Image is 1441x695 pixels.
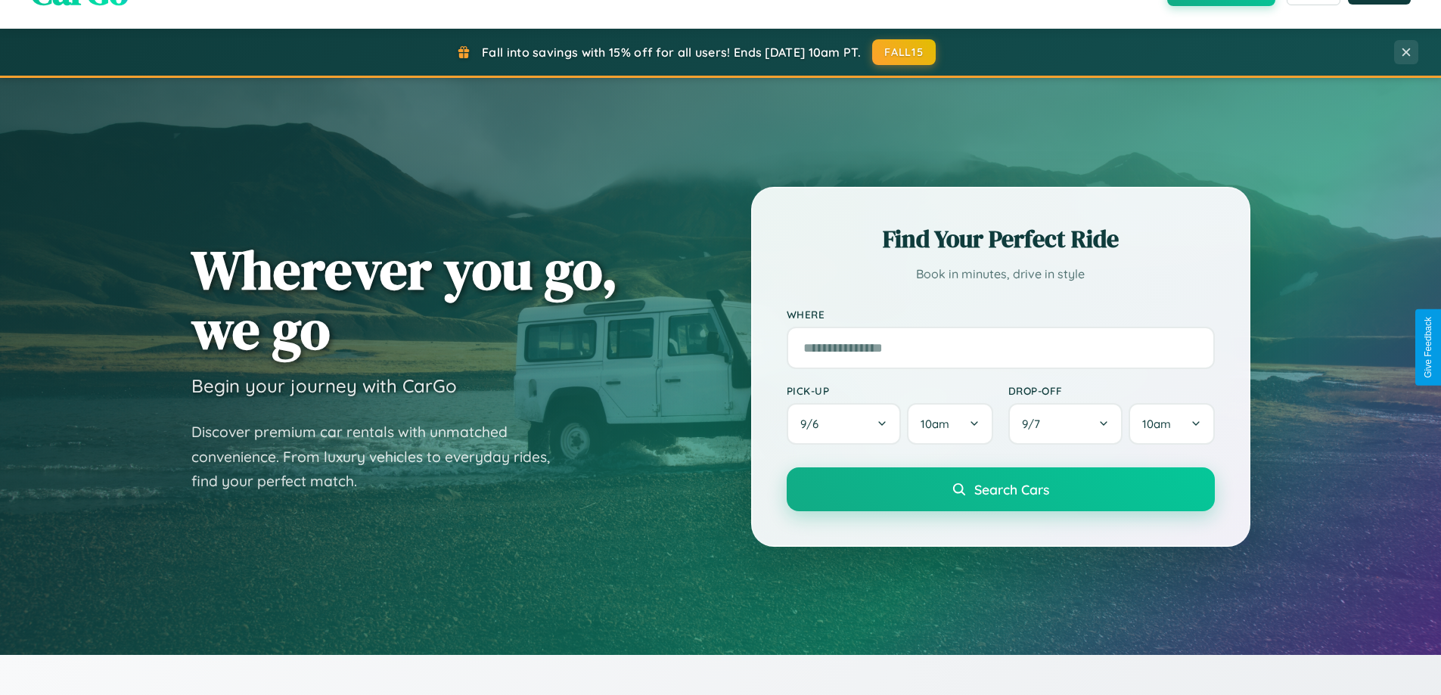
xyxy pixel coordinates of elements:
button: 10am [1129,403,1214,445]
p: Discover premium car rentals with unmatched convenience. From luxury vehicles to everyday rides, ... [191,420,570,494]
span: 9 / 7 [1022,417,1048,431]
div: Give Feedback [1423,317,1433,378]
h1: Wherever you go, we go [191,240,618,359]
label: Drop-off [1008,384,1215,397]
span: 10am [1142,417,1171,431]
h3: Begin your journey with CarGo [191,374,457,397]
button: 10am [907,403,992,445]
span: 9 / 6 [800,417,826,431]
span: 10am [921,417,949,431]
button: 9/6 [787,403,902,445]
label: Pick-up [787,384,993,397]
span: Search Cars [974,481,1049,498]
p: Book in minutes, drive in style [787,263,1215,285]
button: FALL15 [872,39,936,65]
label: Where [787,308,1215,321]
span: Fall into savings with 15% off for all users! Ends [DATE] 10am PT. [482,45,861,60]
h2: Find Your Perfect Ride [787,222,1215,256]
button: 9/7 [1008,403,1123,445]
button: Search Cars [787,467,1215,511]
